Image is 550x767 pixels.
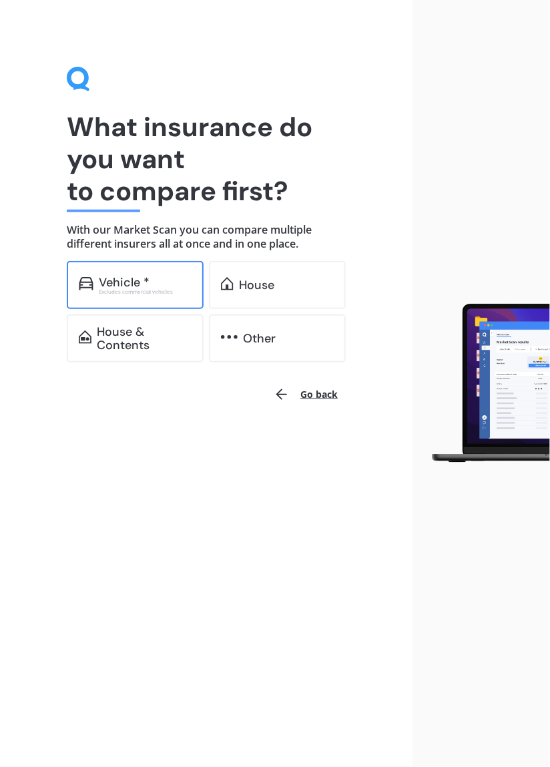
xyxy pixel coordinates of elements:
img: laptop.webp [423,300,550,467]
div: Vehicle * [99,276,150,289]
h1: What insurance do you want to compare first? [67,111,346,207]
div: House [239,278,274,292]
img: home.91c183c226a05b4dc763.svg [221,277,234,290]
button: Go back [266,378,346,411]
img: car.f15378c7a67c060ca3f3.svg [79,277,93,290]
h4: With our Market Scan you can compare multiple different insurers all at once and in one place. [67,223,346,250]
div: Other [243,332,276,345]
img: other.81dba5aafe580aa69f38.svg [221,330,238,344]
div: Excludes commercial vehicles [99,289,192,294]
img: home-and-contents.b802091223b8502ef2dd.svg [79,330,91,344]
div: House & Contents [97,325,192,352]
